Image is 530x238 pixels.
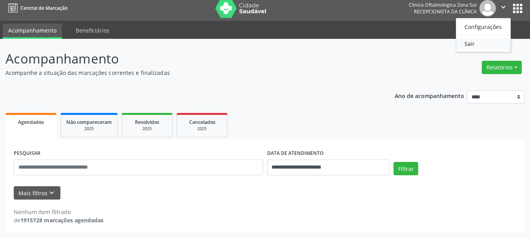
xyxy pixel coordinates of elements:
a: Configurações [456,21,510,32]
span: Não compareceram [66,119,112,125]
div: de [14,216,104,224]
button: Relatórios [482,61,522,74]
p: Acompanhe a situação das marcações correntes e finalizadas [5,69,369,77]
span: Central de Marcação [20,5,67,11]
a: Sair [456,38,510,49]
ul:  [456,18,511,52]
span: Agendados [18,119,44,125]
span: Resolvidos [135,119,159,125]
a: Beneficiários [70,24,115,37]
span: Recepcionista da clínica [414,8,477,15]
p: Acompanhamento [5,49,369,69]
label: PESQUISAR [14,147,40,160]
div: Clinica Oftalmologica Zona Sul [409,2,477,8]
button: Filtrar [393,162,418,175]
a: Acompanhamento [3,24,62,39]
span: Cancelados [189,119,215,125]
div: 2025 [66,126,112,132]
a: Central de Marcação [5,2,67,15]
strong: 1915728 marcações agendadas [20,216,104,224]
p: Ano de acompanhamento [395,91,464,100]
button: Mais filtroskeyboard_arrow_down [14,186,60,200]
i: keyboard_arrow_down [47,189,56,197]
i:  [499,3,508,11]
div: 2025 [127,126,167,132]
div: Nenhum item filtrado [14,208,104,216]
div: 2025 [182,126,222,132]
button: apps [511,2,525,15]
label: DATA DE ATENDIMENTO [267,147,324,160]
